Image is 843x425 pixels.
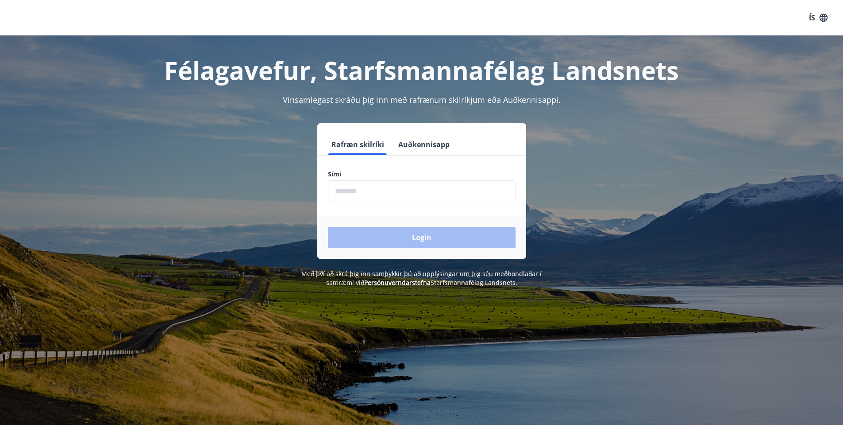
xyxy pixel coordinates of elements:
button: Rafræn skilríki [328,134,388,155]
label: Sími [328,170,516,179]
h1: Félagavefur, Starfsmannafélag Landsnets [114,53,730,87]
a: Persónuverndarstefna [364,278,431,287]
span: Vinsamlegast skráðu þig inn með rafrænum skilríkjum eða Auðkennisappi. [283,94,561,105]
button: Auðkennisapp [395,134,453,155]
span: Með því að skrá þig inn samþykkir þú að upplýsingar um þig séu meðhöndlaðar í samræmi við Starfsm... [301,269,542,287]
button: ÍS [804,10,832,26]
